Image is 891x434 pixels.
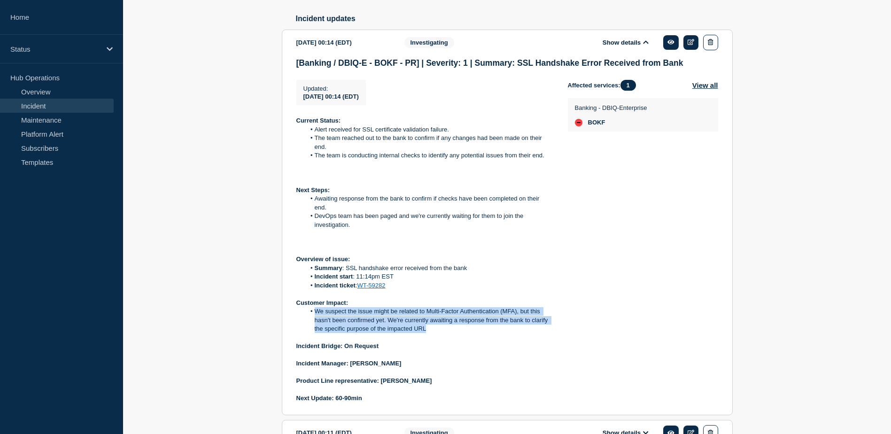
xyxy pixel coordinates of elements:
strong: Product Line representative: [PERSON_NAME] [296,377,432,384]
li: DevOps team has been paged and we're currently waiting for them to join the investigation. [305,212,553,229]
strong: Next Steps: [296,186,330,194]
strong: Incident start [315,273,353,280]
p: Updated : [303,85,359,92]
li: We suspect the issue might be related to Multi-Factor Authentication (MFA), but this hasn't been ... [305,307,553,333]
strong: Customer Impact: [296,299,349,306]
li: Alert received for SSL certificate validation failure. [305,125,553,134]
strong: Overview of issue: [296,256,350,263]
div: down [575,119,582,126]
li: The team is conducting internal checks to identify any potential issues from their end. [305,151,553,160]
strong: Incident ticket [315,282,356,289]
strong: Current Status: [296,117,341,124]
h2: Incident updates [296,15,733,23]
span: Affected services: [568,80,641,91]
span: Investigating [404,37,454,48]
strong: Incident Bridge: On Request [296,342,379,349]
span: BOKF [588,119,605,126]
strong: Incident Manager: [PERSON_NAME] [296,360,402,367]
li: The team reached out to the bank to confirm if any changes had been made on their end. [305,134,553,151]
strong: Next Update: 60-90min [296,395,362,402]
div: [DATE] 00:14 (EDT) [296,35,390,50]
button: View all [692,80,718,91]
li: : SSL handshake error received from the bank [305,264,553,272]
strong: Summary [315,264,342,271]
li: : [305,281,553,290]
button: Show details [600,39,651,46]
li: Awaiting response from the bank to confirm if checks have been completed on their end. [305,194,553,212]
p: Status [10,45,101,53]
span: 1 [620,80,636,91]
h3: [Banking / DBIQ-E - BOKF - PR] | Severity: 1 | Summary: SSL Handshake Error Received from Bank [296,58,718,68]
p: Banking - DBIQ-Enterprise [575,104,647,111]
span: [DATE] 00:14 (EDT) [303,93,359,100]
a: WT-59282 [357,282,386,289]
li: : 11:14pm EST [305,272,553,281]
